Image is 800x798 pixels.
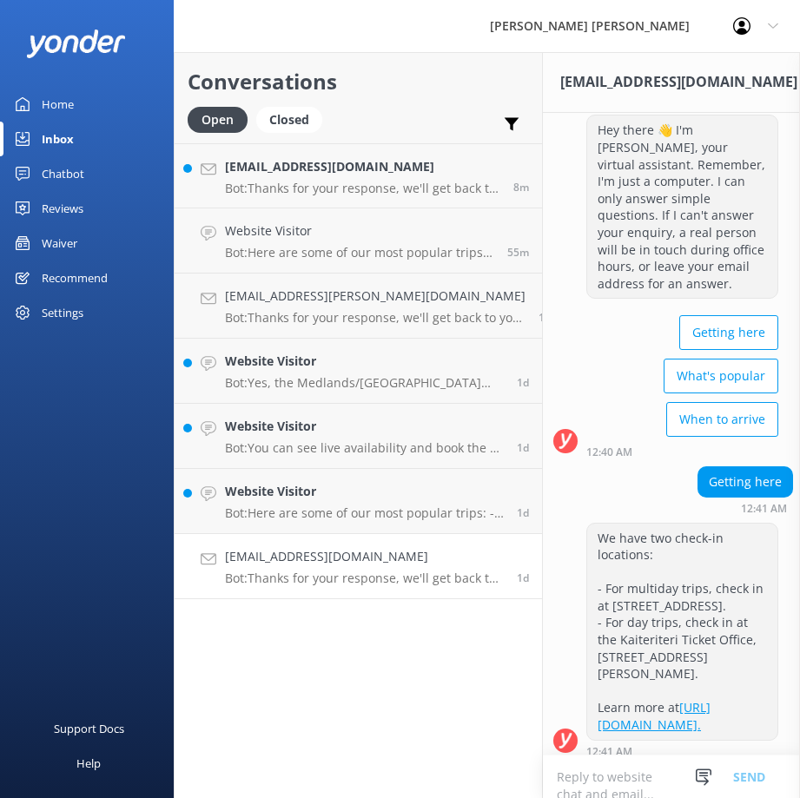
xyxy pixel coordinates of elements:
[225,245,494,261] p: Bot: Here are some of our most popular trips: - Our most popular multiday trip is the 3-Day Kayak...
[175,274,542,339] a: [EMAIL_ADDRESS][PERSON_NAME][DOMAIN_NAME]Bot:Thanks for your response, we'll get back to you as s...
[225,570,504,586] p: Bot: Thanks for your response, we'll get back to you as soon as we can during opening hours.
[175,469,542,534] a: Website VisitorBot:Here are some of our most popular trips: - Our most popular multiday trip is t...
[175,404,542,469] a: Website VisitorBot:You can see live availability and book the 5 Day Guided Walk online at [URL][D...
[225,375,504,391] p: Bot: Yes, the Medlands/[GEOGRAPHIC_DATA] Trip #2 operates all year and you can choose to depart o...
[54,711,124,746] div: Support Docs
[587,115,777,298] div: Hey there 👋 I'm [PERSON_NAME], your virtual assistant. Remember, I'm just a computer. I can only ...
[188,65,529,98] h2: Conversations
[175,143,542,208] a: [EMAIL_ADDRESS][DOMAIN_NAME]Bot:Thanks for your response, we'll get back to you as soon as we can...
[698,502,793,514] div: Sep 09 2025 12:41am (UTC +12:00) Pacific/Auckland
[256,109,331,129] a: Closed
[175,208,542,274] a: Website VisitorBot:Here are some of our most popular trips: - Our most popular multiday trip is t...
[42,156,84,191] div: Chatbot
[698,467,792,497] div: Getting here
[586,445,778,458] div: Sep 09 2025 12:40am (UTC +12:00) Pacific/Auckland
[598,699,711,733] a: [URL][DOMAIN_NAME].
[517,375,529,390] span: Sep 09 2025 07:15am (UTC +12:00) Pacific/Auckland
[679,315,778,350] button: Getting here
[225,181,500,196] p: Bot: Thanks for your response, we'll get back to you as soon as we can during opening hours.
[175,339,542,404] a: Website VisitorBot:Yes, the Medlands/[GEOGRAPHIC_DATA] Trip #2 operates all year and you can choo...
[26,30,126,58] img: yonder-white-logo.png
[225,310,526,326] p: Bot: Thanks for your response, we'll get back to you as soon as we can during opening hours.
[517,505,529,520] span: Sep 09 2025 05:12am (UTC +12:00) Pacific/Auckland
[225,482,504,501] h4: Website Visitor
[76,746,101,781] div: Help
[666,402,778,437] button: When to arrive
[42,191,83,226] div: Reviews
[42,295,83,330] div: Settings
[225,417,504,436] h4: Website Visitor
[225,547,504,566] h4: [EMAIL_ADDRESS][DOMAIN_NAME]
[539,310,551,325] span: Sep 09 2025 08:21am (UTC +12:00) Pacific/Auckland
[42,122,74,156] div: Inbox
[225,221,494,241] h4: Website Visitor
[664,359,778,393] button: What's popular
[225,505,504,521] p: Bot: Here are some of our most popular trips: - Our most popular multiday trip is the 3-Day Kayak...
[560,71,797,94] h3: [EMAIL_ADDRESS][DOMAIN_NAME]
[225,352,504,371] h4: Website Visitor
[188,107,248,133] div: Open
[513,180,529,195] span: Sep 10 2025 10:30am (UTC +12:00) Pacific/Auckland
[225,440,504,456] p: Bot: You can see live availability and book the 5 Day Guided Walk online at [URL][DOMAIN_NAME].
[42,261,108,295] div: Recommend
[225,157,500,176] h4: [EMAIL_ADDRESS][DOMAIN_NAME]
[517,440,529,455] span: Sep 09 2025 06:37am (UTC +12:00) Pacific/Auckland
[42,87,74,122] div: Home
[741,504,787,514] strong: 12:41 AM
[587,524,777,740] div: We have two check-in locations: - For multiday trips, check in at [STREET_ADDRESS]. - For day tri...
[188,109,256,129] a: Open
[225,287,526,306] h4: [EMAIL_ADDRESS][PERSON_NAME][DOMAIN_NAME]
[42,226,77,261] div: Waiver
[507,245,529,260] span: Sep 10 2025 09:44am (UTC +12:00) Pacific/Auckland
[175,534,542,599] a: [EMAIL_ADDRESS][DOMAIN_NAME]Bot:Thanks for your response, we'll get back to you as soon as we can...
[586,447,632,458] strong: 12:40 AM
[586,745,778,757] div: Sep 09 2025 12:41am (UTC +12:00) Pacific/Auckland
[586,747,632,757] strong: 12:41 AM
[517,570,529,585] span: Sep 09 2025 12:43am (UTC +12:00) Pacific/Auckland
[256,107,322,133] div: Closed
